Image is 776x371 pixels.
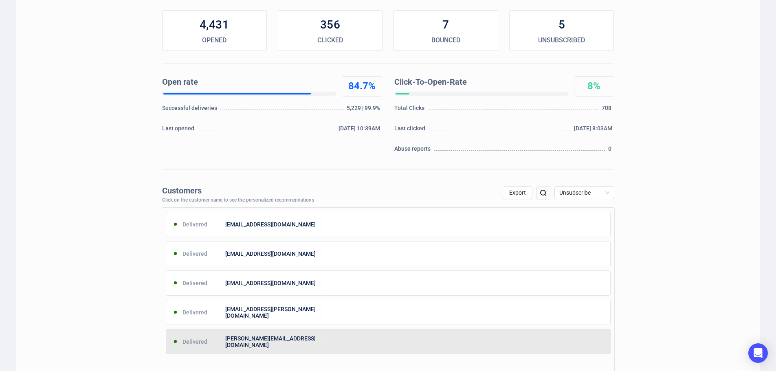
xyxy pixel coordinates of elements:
div: [EMAIL_ADDRESS][DOMAIN_NAME] [223,275,321,291]
div: 8% [574,80,614,93]
div: Delivered [166,216,224,233]
div: Delivered [166,304,224,321]
div: Open Intercom Messenger [748,343,768,363]
div: [EMAIL_ADDRESS][PERSON_NAME][DOMAIN_NAME] [223,304,321,321]
div: OPENED [163,35,266,45]
div: Last clicked [394,124,427,136]
div: Open rate [162,76,333,88]
span: Unsubscribe [559,187,609,199]
div: Delivered [166,275,224,291]
div: Successful deliveries [162,104,219,116]
div: 84.7% [342,80,382,93]
div: Click on the customer name to see the personalized recommendations [162,198,314,203]
img: search.png [539,188,548,198]
div: [PERSON_NAME][EMAIL_ADDRESS][DOMAIN_NAME] [223,334,321,350]
div: Delivered [166,334,224,350]
div: Click-To-Open-Rate [394,76,565,88]
div: Abuse reports [394,145,433,157]
div: Customers [162,186,314,195]
div: [DATE] 10:39AM [339,124,382,136]
div: 5 [510,17,613,33]
div: 7 [394,17,498,33]
div: [EMAIL_ADDRESS][DOMAIN_NAME] [223,216,321,233]
div: 0 [608,145,614,157]
button: Export [503,186,532,199]
div: [DATE] 8:03AM [574,124,614,136]
div: Delivered [166,246,224,262]
span: Export [509,189,526,196]
div: BOUNCED [394,35,498,45]
div: Total Clicks [394,104,427,116]
div: 5,229 | 99.9% [347,104,382,116]
div: CLICKED [278,35,382,45]
div: [EMAIL_ADDRESS][DOMAIN_NAME] [223,246,321,262]
div: 4,431 [163,17,266,33]
div: 356 [278,17,382,33]
div: Last opened [162,124,196,136]
div: UNSUBSCRIBED [510,35,613,45]
div: 708 [602,104,614,116]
